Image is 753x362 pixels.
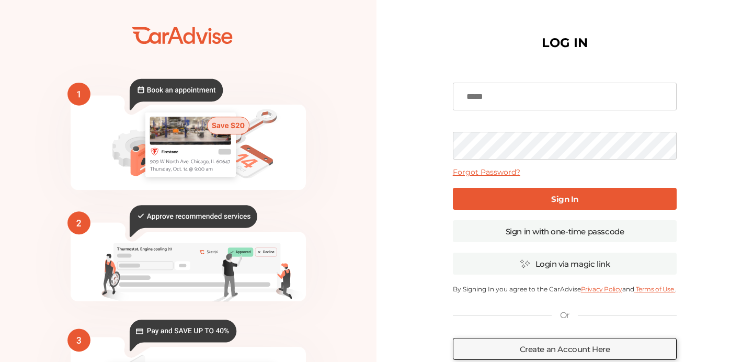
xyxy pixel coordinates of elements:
[581,285,622,293] a: Privacy Policy
[453,253,677,275] a: Login via magic link
[551,194,578,204] b: Sign In
[453,338,677,360] a: Create an Account Here
[453,220,677,242] a: Sign in with one-time passcode
[453,188,677,210] a: Sign In
[560,310,569,321] p: Or
[634,285,675,293] a: Terms of Use
[542,38,588,48] h1: LOG IN
[453,285,677,293] p: By Signing In you agree to the CarAdvise and .
[520,259,530,269] img: magic_icon.32c66aac.svg
[453,167,520,177] a: Forgot Password?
